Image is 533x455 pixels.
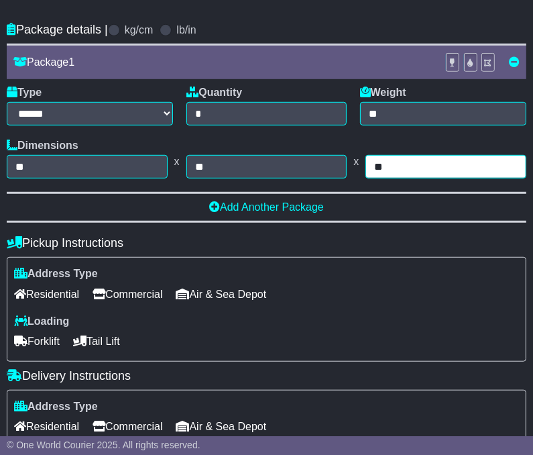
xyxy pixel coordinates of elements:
span: Air & Sea Depot [176,284,267,305]
label: Type [7,86,42,99]
span: Commercial [93,284,162,305]
label: kg/cm [125,23,154,36]
h4: Delivery Instructions [7,369,526,383]
label: Address Type [14,267,98,280]
a: Remove this item [509,56,520,68]
span: Forklift [14,331,60,352]
a: Add Another Package [209,201,324,213]
label: Address Type [14,400,98,413]
span: Commercial [93,416,162,437]
span: © One World Courier 2025. All rights reserved. [7,440,200,450]
span: x [168,155,186,168]
span: Residential [14,416,79,437]
label: Loading [14,315,69,327]
label: Weight [360,86,406,99]
h4: Package details | [7,23,108,37]
label: Dimensions [7,139,78,152]
div: Package [7,56,438,68]
label: lb/in [176,23,196,36]
span: x [347,155,365,168]
h4: Pickup Instructions [7,236,526,250]
span: 1 [68,56,74,68]
span: Tail Lift [73,331,120,352]
label: Quantity [186,86,242,99]
span: Air & Sea Depot [176,416,267,437]
span: Residential [14,284,79,305]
